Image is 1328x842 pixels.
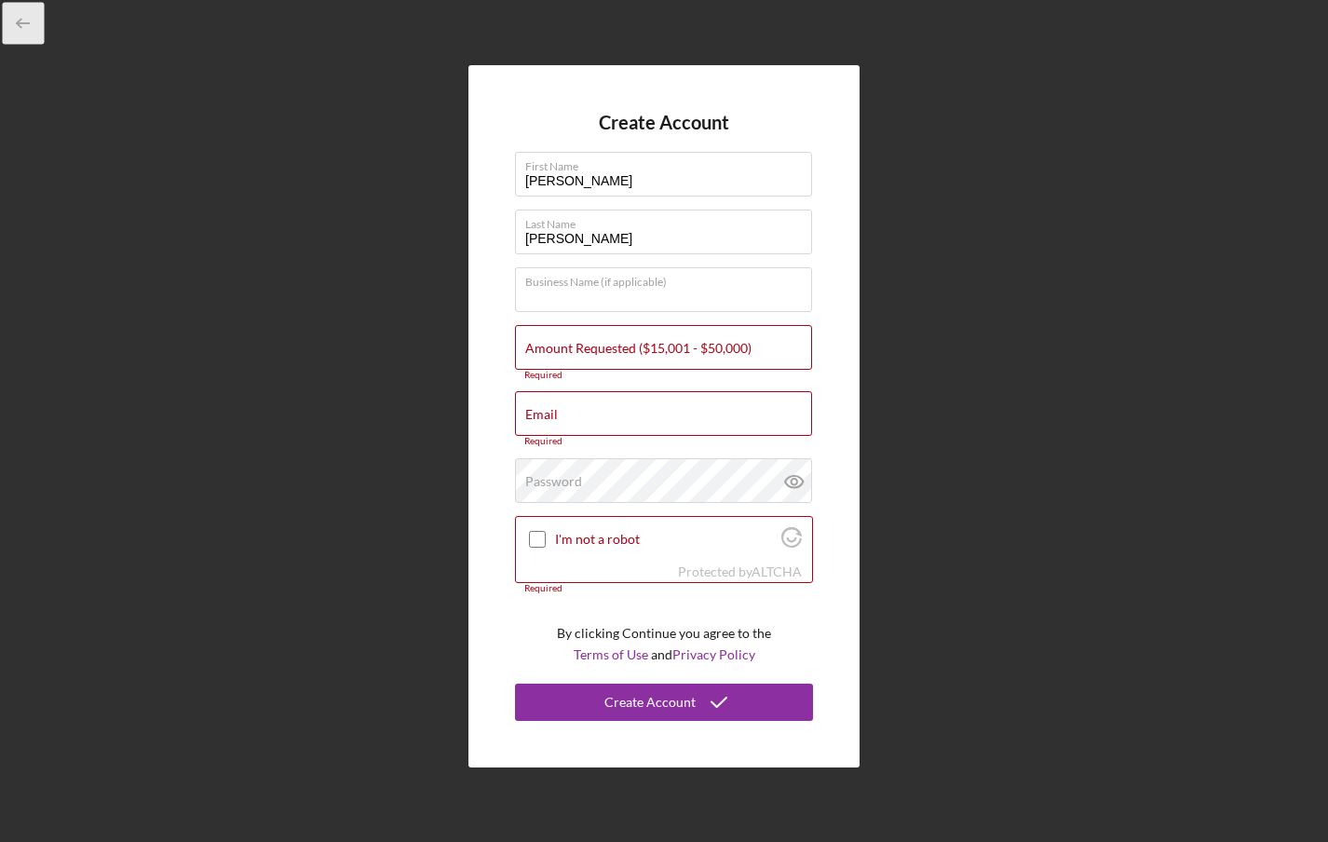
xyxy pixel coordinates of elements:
[525,268,812,289] label: Business Name (if applicable)
[525,210,812,231] label: Last Name
[557,623,771,665] p: By clicking Continue you agree to the and
[672,646,755,662] a: Privacy Policy
[515,370,813,381] div: Required
[525,153,812,173] label: First Name
[525,474,582,489] label: Password
[678,564,802,579] div: Protected by
[515,436,813,447] div: Required
[555,532,776,547] label: I'm not a robot
[525,341,752,356] label: Amount Requested ($15,001 - $50,000)
[515,684,813,721] button: Create Account
[525,407,558,422] label: Email
[574,646,648,662] a: Terms of Use
[781,535,802,550] a: Visit Altcha.org
[752,564,802,579] a: Visit Altcha.org
[599,112,729,133] h4: Create Account
[515,583,813,594] div: Required
[604,684,696,721] div: Create Account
